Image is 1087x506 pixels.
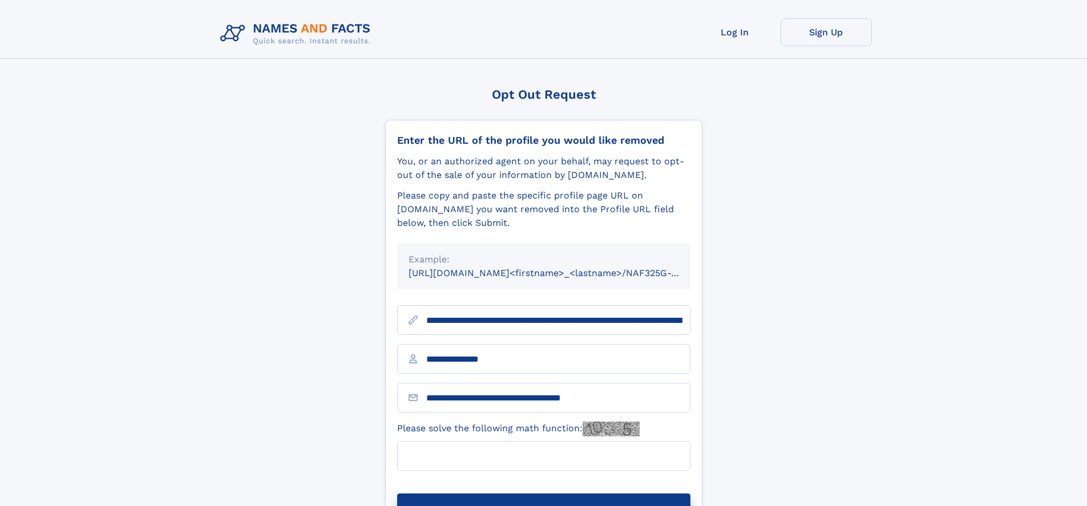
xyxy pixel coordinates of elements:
[781,18,872,46] a: Sign Up
[385,87,702,102] div: Opt Out Request
[689,18,781,46] a: Log In
[397,422,640,436] label: Please solve the following math function:
[397,189,690,230] div: Please copy and paste the specific profile page URL on [DOMAIN_NAME] you want removed into the Pr...
[216,18,380,49] img: Logo Names and Facts
[397,134,690,147] div: Enter the URL of the profile you would like removed
[397,155,690,182] div: You, or an authorized agent on your behalf, may request to opt-out of the sale of your informatio...
[409,253,679,266] div: Example:
[409,268,712,278] small: [URL][DOMAIN_NAME]<firstname>_<lastname>/NAF325G-xxxxxxxx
